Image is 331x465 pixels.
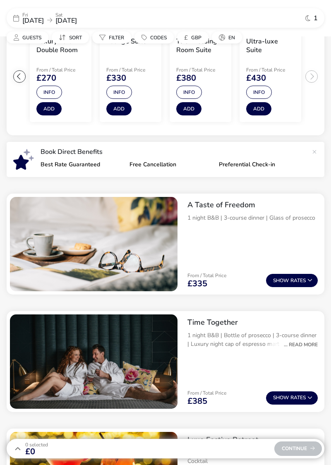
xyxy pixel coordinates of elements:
[187,318,318,327] h2: Time Together
[36,102,62,115] button: Add
[187,397,207,405] span: £385
[52,31,89,43] button: Sort
[191,34,201,41] span: GBP
[176,67,225,72] p: From / Total Price
[69,34,82,41] span: Sort
[106,102,132,115] button: Add
[134,31,174,43] button: Codes
[36,37,85,55] h3: Luxury Loft Double Room
[92,31,134,43] naf-pibe-menu-bar-item: Filter
[92,31,131,43] button: Filter
[25,448,48,456] span: £0
[134,31,177,43] naf-pibe-menu-bar-item: Codes
[109,34,124,41] span: Filter
[176,37,225,55] h3: The Dressing Room Suite
[187,273,226,278] p: From / Total Price
[22,12,44,17] p: Fri
[106,74,126,82] span: £330
[212,31,245,43] naf-pibe-menu-bar-item: en
[130,162,212,168] p: Free Cancellation
[26,27,96,126] swiper-slide: 2 / 5
[184,34,188,42] i: £
[41,149,308,155] p: Book Direct Benefits
[25,441,48,448] span: 0 Selected
[55,16,77,25] span: [DATE]
[274,441,322,456] div: Continue
[273,395,290,400] span: Show
[7,31,52,43] naf-pibe-menu-bar-item: Guests
[52,31,92,43] naf-pibe-menu-bar-item: Sort
[7,8,324,28] div: Fri[DATE]Sat[DATE]1
[246,86,272,99] button: Info
[187,435,318,445] h2: Luxe Festive Retreat
[282,446,315,451] span: Continue
[219,162,301,168] p: Preferential Check-in
[235,27,305,126] swiper-slide: 5 / 5
[10,314,177,409] swiper-slide: 1 / 1
[246,74,266,82] span: £430
[22,34,41,41] span: Guests
[212,31,242,43] button: en
[176,86,202,99] button: Info
[176,102,201,115] button: Add
[55,12,77,17] p: Sat
[176,74,196,82] span: £380
[36,67,85,72] p: From / Total Price
[246,37,295,55] h3: Ultra-luxe Suite
[228,34,235,41] span: en
[41,162,123,168] p: Best Rate Guaranteed
[187,331,318,348] p: 1 night B&B | Bottle of prosecco | 3-course dinner | Luxury night cap of espresso martinis & salt...
[266,274,318,287] button: ShowRates
[106,86,132,99] button: Info
[187,391,226,395] p: From / Total Price
[36,74,56,82] span: £270
[177,31,209,43] button: £GBP
[165,27,235,126] swiper-slide: 4 / 5
[246,67,295,72] p: From / Total Price
[187,213,318,222] p: 1 night B&B | 3-course dinner | Glass of prosecco
[181,311,324,361] div: Time Together1 night B&B | Bottle of prosecco | 3-course dinner | Luxury night cap of espresso ma...
[266,391,318,405] button: ShowRates
[10,197,177,291] swiper-slide: 1 / 1
[273,278,290,283] span: Show
[36,86,62,99] button: Info
[177,31,212,43] naf-pibe-menu-bar-item: £GBP
[106,67,155,72] p: From / Total Price
[7,31,48,43] button: Guests
[187,200,318,210] h2: A Taste of Freedom
[22,16,44,25] span: [DATE]
[181,194,324,244] div: A Taste of Freedom1 night B&B | 3-course dinner | Glass of prosecco
[314,15,318,22] span: 1
[150,34,167,41] span: Codes
[280,341,318,348] div: ... Read More
[96,27,165,126] swiper-slide: 3 / 5
[246,102,271,115] button: Add
[187,280,207,288] span: £335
